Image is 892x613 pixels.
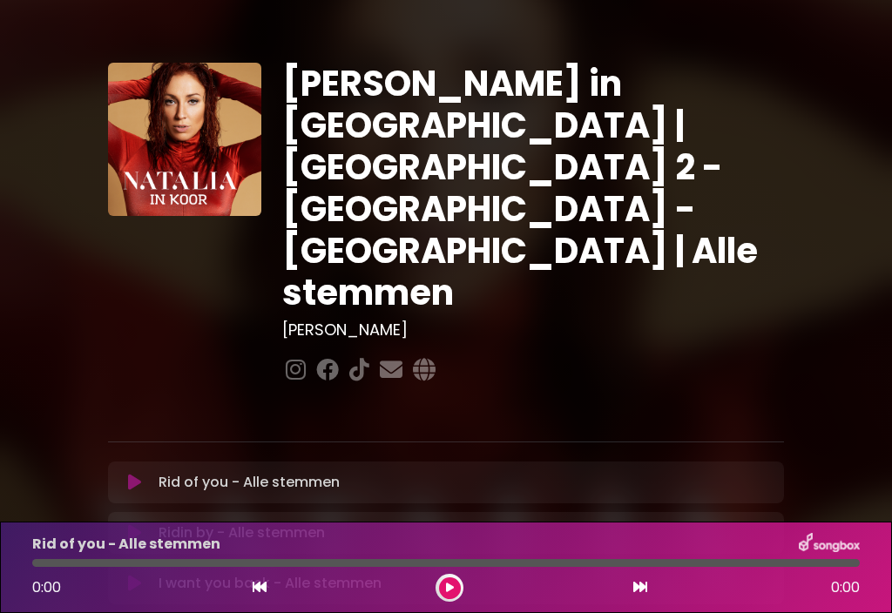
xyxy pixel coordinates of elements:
h3: [PERSON_NAME] [282,320,784,340]
h1: [PERSON_NAME] in [GEOGRAPHIC_DATA] | [GEOGRAPHIC_DATA] 2 - [GEOGRAPHIC_DATA] - [GEOGRAPHIC_DATA] ... [282,63,784,313]
p: Rid of you - Alle stemmen [159,472,340,493]
img: songbox-logo-white.png [799,533,860,556]
p: Rid of you - Alle stemmen [32,534,220,555]
span: 0:00 [831,577,860,598]
img: YTVS25JmS9CLUqXqkEhs [108,63,261,216]
span: 0:00 [32,577,61,597]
